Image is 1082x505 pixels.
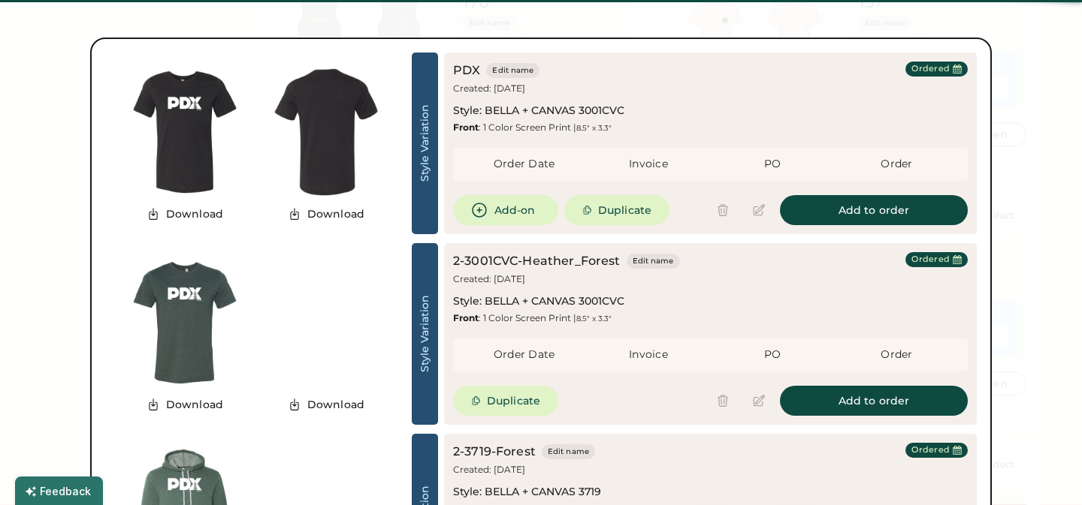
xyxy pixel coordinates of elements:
div: Invoice [586,157,710,172]
div: Ordered [911,63,950,75]
button: Last Order Date: [953,446,962,455]
button: This item is used in an order and cannot be deleted. You can "Hide product" instead. [708,195,738,225]
div: PDX [453,62,480,80]
button: Add-on [453,195,558,225]
div: 2-3719-Forest [453,443,536,461]
button: Last Order Date: [953,65,962,74]
button: Download [279,203,373,225]
button: Edit name [542,444,595,459]
font: 8.5" x 3.3" [576,314,612,323]
button: This item is used in an order and cannot be deleted. You can "Hide product" instead. [708,386,738,416]
button: Duplicate [453,386,558,416]
div: Ordered [911,444,950,456]
font: 8.5" x 3.3" [576,123,612,133]
button: Edit name [627,254,680,269]
button: This item is used in an order and cannot be edited. You can "Duplicate" the product instead. [744,386,774,416]
button: Add to order [780,195,968,225]
img: generate-image [114,252,255,393]
button: Download [138,393,232,416]
button: This item is used in an order and cannot be edited. You can "Duplicate" the product instead. [744,195,774,225]
button: Edit name [486,63,539,78]
div: Order Date [462,347,586,362]
strong: Front [453,312,479,323]
button: Download [138,203,232,225]
div: 2-3001CVC-Heather_Forest [453,252,621,270]
strong: Front [453,122,479,133]
img: generate-image [255,62,397,203]
div: Ordered [911,254,950,266]
div: Style Variation [418,278,433,390]
div: Created: [DATE] [453,273,528,285]
div: Order [835,157,959,172]
div: : 1 Color Screen Print | [453,122,612,134]
div: PO [711,157,835,172]
div: Order [835,347,959,362]
button: Last Order Date: [953,255,962,264]
div: Style Variation [418,87,433,200]
button: Download [279,393,373,416]
button: Add to order [780,386,968,416]
div: Created: [DATE] [453,464,528,476]
div: Style: BELLA + CANVAS 3001CVC [453,294,624,309]
div: Created: [DATE] [453,83,528,95]
img: yH5BAEAAAAALAAAAAABAAEAAAIBRAA7 [255,252,397,393]
div: Invoice [586,347,710,362]
div: Style: BELLA + CANVAS 3001CVC [453,104,624,119]
img: generate-image [114,62,255,203]
div: Style: BELLA + CANVAS 3719 [453,485,601,500]
div: PO [711,347,835,362]
button: Duplicate [564,195,669,225]
div: : 1 Color Screen Print | [453,312,612,324]
div: Order Date [462,157,586,172]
